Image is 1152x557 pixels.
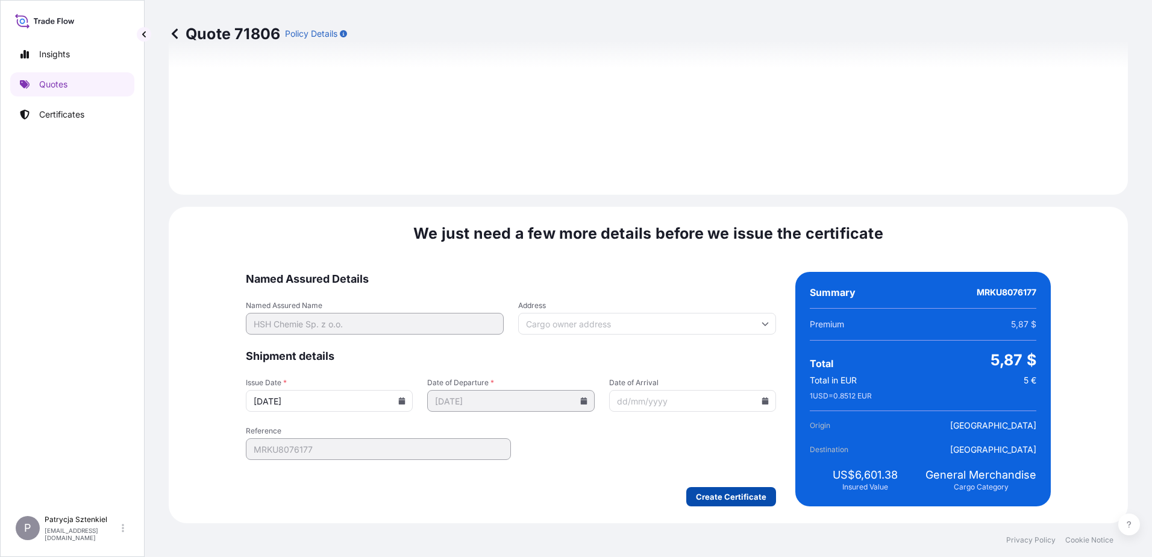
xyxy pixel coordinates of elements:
span: Destination [810,444,877,456]
span: 1 USD = 0.8512 EUR [810,391,872,401]
span: US$6,601.38 [833,468,898,482]
span: Address [518,301,776,310]
span: Total in EUR [810,374,857,386]
p: [EMAIL_ADDRESS][DOMAIN_NAME] [45,527,119,541]
input: dd/mm/yyyy [609,390,776,412]
span: 5 € [1024,374,1036,386]
p: Quotes [39,78,67,90]
p: Insights [39,48,70,60]
a: Privacy Policy [1006,535,1056,545]
p: Patrycja Sztenkiel [45,515,119,524]
input: dd/mm/yyyy [427,390,594,412]
span: P [24,522,31,534]
span: Date of Departure [427,378,594,388]
input: dd/mm/yyyy [246,390,413,412]
p: Quote 71806 [169,24,280,43]
p: Create Certificate [696,491,766,503]
span: Issue Date [246,378,413,388]
span: Named Assured Details [246,272,776,286]
a: Insights [10,42,134,66]
span: General Merchandise [925,468,1036,482]
span: 5,87 $ [1011,318,1036,330]
span: We just need a few more details before we issue the certificate [413,224,883,243]
span: Cargo Category [954,482,1009,492]
span: Insured Value [842,482,888,492]
span: [GEOGRAPHIC_DATA] [950,420,1036,432]
span: Total [810,357,833,370]
a: Quotes [10,72,134,96]
span: [GEOGRAPHIC_DATA] [950,444,1036,456]
span: MRKU8076177 [977,286,1036,298]
a: Cookie Notice [1065,535,1113,545]
span: Shipment details [246,349,776,363]
span: Named Assured Name [246,301,504,310]
span: Date of Arrival [609,378,776,388]
span: 5,87 $ [991,350,1036,370]
p: Policy Details [285,28,337,40]
span: Premium [810,318,844,330]
input: Cargo owner address [518,313,776,335]
span: Origin [810,420,877,432]
span: Reference [246,426,511,436]
input: Your internal reference [246,438,511,460]
p: Certificates [39,109,84,121]
a: Certificates [10,102,134,127]
button: Create Certificate [686,487,776,506]
span: Summary [810,286,856,298]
